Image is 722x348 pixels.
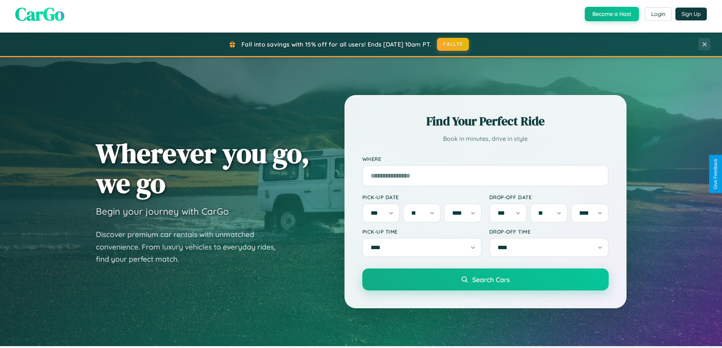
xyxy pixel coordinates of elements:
label: Where [362,156,609,162]
button: Login [645,7,672,21]
h3: Begin your journey with CarGo [96,206,229,217]
label: Drop-off Date [489,194,609,200]
button: Sign Up [675,8,707,20]
button: Become a Host [585,7,639,21]
label: Pick-up Date [362,194,482,200]
p: Book in minutes, drive in style [362,133,609,144]
span: Search Cars [472,275,510,284]
p: Discover premium car rentals with unmatched convenience. From luxury vehicles to everyday rides, ... [96,228,285,265]
label: Drop-off Time [489,228,609,235]
button: Search Cars [362,268,609,290]
button: FALL15 [437,38,469,51]
span: Fall into savings with 15% off for all users! Ends [DATE] 10am PT. [241,41,431,48]
span: CarGo [15,2,64,27]
h1: Wherever you go, we go [96,138,310,198]
h2: Find Your Perfect Ride [362,113,609,130]
div: Give Feedback [713,159,718,189]
label: Pick-up Time [362,228,482,235]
